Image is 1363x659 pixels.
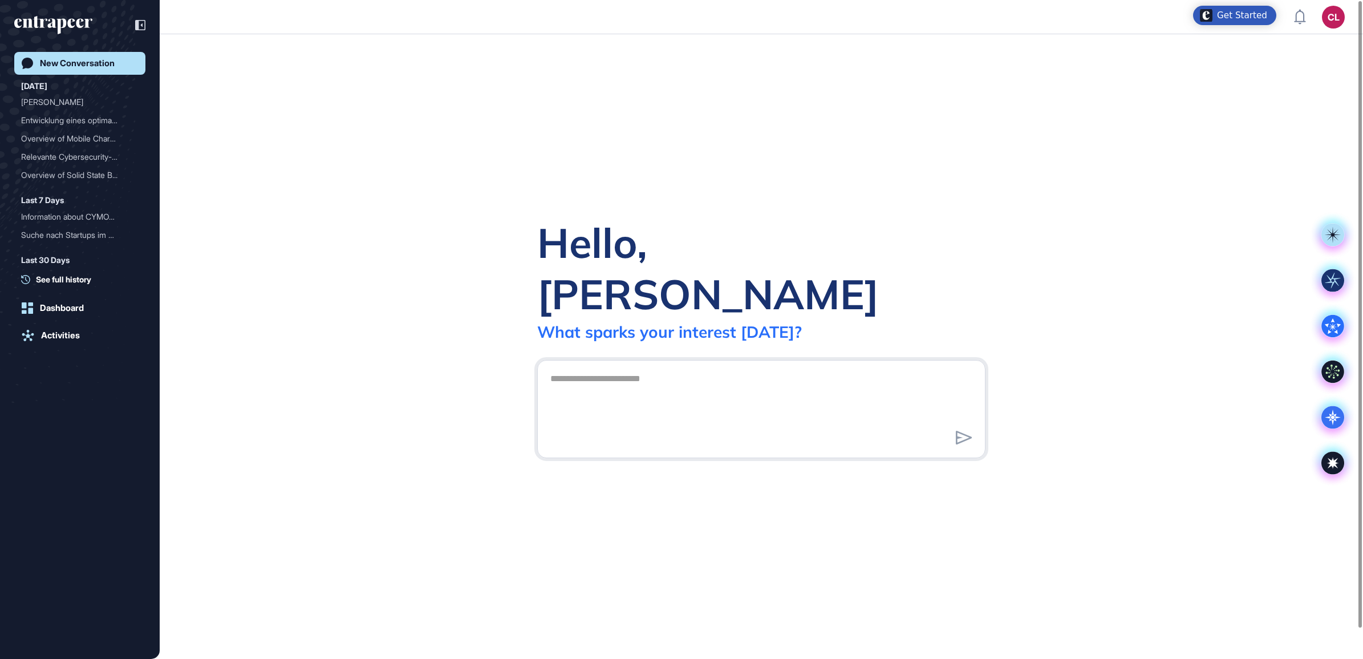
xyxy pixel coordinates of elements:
[1217,10,1267,21] div: Get Started
[40,303,84,313] div: Dashboard
[21,111,129,130] div: Entwicklung eines optimal...
[21,208,139,226] div: Information about CYMOTIVE Technologies Startup in Wolfsburg, Germany
[21,273,145,285] a: See full history
[21,148,129,166] div: Relevante Cybersecurity-S...
[14,297,145,320] a: Dashboard
[21,93,129,111] div: [PERSON_NAME]
[1200,9,1212,22] img: launcher-image-alternative-text
[41,330,80,341] div: Activities
[1322,6,1345,29] button: CL
[1193,6,1276,25] div: Open Get Started checklist
[21,111,139,130] div: Entwicklung eines optimalen Batterieportfolios: Batteriegröße und Schnellladefähigkeit
[21,148,139,166] div: Relevante Cybersecurity-Startups in Niedersachsen mit spezifischen Postleitzahlen
[21,226,139,244] div: Suche nach Startups im Bereich Quantum Computing in Niedersachsen mit spezifischen Postleitzahlen
[21,208,129,226] div: Information about CYMOTIV...
[14,324,145,347] a: Activities
[14,16,92,34] div: entrapeer-logo
[21,253,70,267] div: Last 30 Days
[537,322,802,342] div: What sparks your interest [DATE]?
[36,273,91,285] span: See full history
[14,52,145,75] a: New Conversation
[21,93,139,111] div: Tracy
[40,58,115,68] div: New Conversation
[21,193,64,207] div: Last 7 Days
[21,130,139,148] div: Overview of Mobile Charging Solutions for Electric Cars Without Grid Connection
[21,130,129,148] div: Overview of Mobile Chargi...
[21,166,139,184] div: Overview of Solid State Batteries
[21,79,47,93] div: [DATE]
[537,217,985,320] div: Hello, [PERSON_NAME]
[21,226,129,244] div: Suche nach Startups im Be...
[21,166,129,184] div: Overview of Solid State B...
